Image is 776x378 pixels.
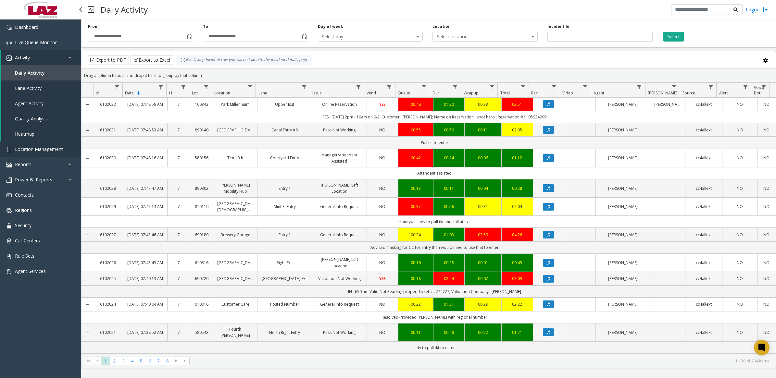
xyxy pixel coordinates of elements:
img: 'icon' [6,193,12,198]
a: Id Filter Menu [112,83,121,91]
a: Daily Activity [1,65,81,80]
a: 00:24 [437,155,461,161]
span: Toggle popup [301,32,308,41]
a: 6102021 [97,329,119,335]
a: Courtyard Entry [261,155,308,161]
a: 00:59 [437,127,461,133]
a: 7 [171,185,186,191]
span: Page 2 [110,357,119,365]
a: Lane Filter Menu [300,83,308,91]
div: 00:07 [469,275,497,282]
a: [PERSON_NAME] [600,260,646,266]
a: [GEOGRAPHIC_DATA] [217,275,253,282]
a: General Info Request [316,203,363,210]
a: 04:26 [506,232,529,238]
img: pageIcon [88,2,94,18]
span: Power BI Reports [15,177,52,183]
a: NO [371,127,394,133]
a: 7 [171,260,186,266]
a: [PERSON_NAME] [600,329,646,335]
a: 00:45 [506,260,529,266]
a: 00:37 [402,203,429,210]
td: Attendant assisted [93,167,776,179]
div: 01:21 [506,329,529,335]
a: NO [761,329,772,335]
span: NO [379,260,385,265]
a: 00:31 [469,203,497,210]
a: [PERSON_NAME] Mobility Hub [217,182,253,194]
button: Export to Excel [131,55,173,65]
span: NO [379,204,385,209]
a: NO [761,203,772,210]
img: 'icon' [6,269,12,274]
td: IN ; 650 am Valid Not Reading proper; Ticket # : 274727; Validation Company : [PERSON_NAME] [93,286,776,298]
a: NO [761,301,772,307]
a: 6102028 [97,185,119,191]
a: 6102032 [97,101,119,107]
a: 00:11 [437,185,461,191]
a: Lane Activity [1,80,81,96]
a: 00:04 [469,185,497,191]
a: NO [726,232,753,238]
a: 02:59 [469,232,497,238]
a: [PERSON_NAME] [600,301,646,307]
img: 'icon' [6,238,12,244]
div: 02:22 [506,301,529,307]
a: Canal Entry #6 [261,127,308,133]
span: Rule Sets [15,253,34,259]
span: Page 3 [119,357,128,365]
a: NO [761,275,772,282]
td: Honeywell adv to pull tkt and call at exit [93,216,776,228]
a: NO [761,155,772,161]
a: 7 [171,329,186,335]
a: 690220 [194,275,209,282]
a: 02:05 [506,127,529,133]
a: 6102030 [97,155,119,161]
span: NO [379,155,385,161]
a: 00:16 [402,260,429,266]
a: Agent Activity [1,96,81,111]
td: Pull tkt to enter [93,137,776,149]
label: Day of week [318,24,343,30]
a: NO [726,260,753,266]
span: Security [15,222,31,228]
a: 00:24 [402,232,429,238]
a: 00:42 [402,155,429,161]
a: Manager/Attendant Assisted [316,152,363,164]
a: North Right Entry [261,329,308,335]
a: 580156 [194,155,209,161]
span: Call Centers [15,238,40,244]
a: Collapse Details [81,330,93,335]
a: NO [726,127,753,133]
a: 00:22 [402,301,429,307]
a: 00:56 [437,203,461,210]
a: 810110 [194,203,209,210]
td: Resolved-Provided [PERSON_NAME] with regional number [93,311,776,323]
a: 00:22 [469,329,497,335]
a: NO [761,260,772,266]
a: 890302 [194,185,209,191]
a: [GEOGRAPHIC_DATA] [217,260,253,266]
a: [DATE] 07:48:16 AM [127,155,163,161]
a: 02:04 [506,203,529,210]
a: Customer Care [217,301,253,307]
div: 01:31 [437,301,461,307]
a: Queue Filter Menu [420,83,429,91]
label: Location [432,24,451,30]
span: Agent Services [15,268,46,274]
a: [DATE] 07:48:59 AM [127,101,163,107]
div: 00:13 [402,185,429,191]
a: Voice Bot Filter Menu [759,83,768,91]
a: Vend Filter Menu [385,83,394,91]
a: [PERSON_NAME] [600,232,646,238]
a: Location Filter Menu [245,83,254,91]
a: Total Filter Menu [519,83,527,91]
span: Dashboard [15,24,38,30]
div: 00:48 [402,101,429,107]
